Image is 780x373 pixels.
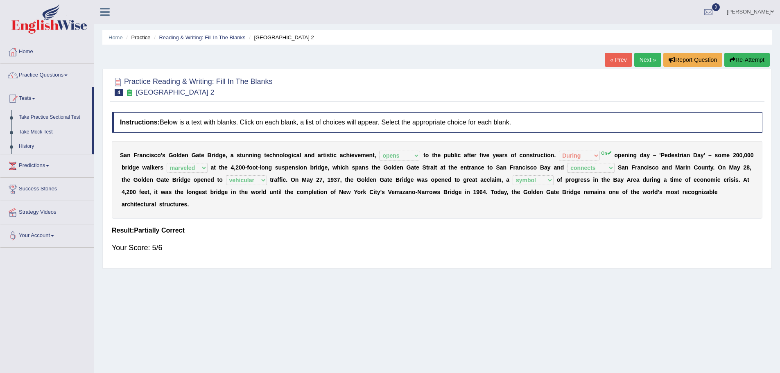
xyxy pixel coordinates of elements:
[674,152,678,158] b: s
[744,152,747,158] b: 0
[352,164,355,171] b: s
[0,224,94,245] a: Your Account
[375,152,376,158] b: ,
[661,152,665,158] b: P
[537,152,540,158] b: u
[266,152,269,158] b: e
[547,152,551,158] b: o
[362,164,366,171] b: n
[747,152,751,158] b: 0
[535,152,537,158] b: r
[256,164,258,171] b: t
[640,152,644,158] b: d
[493,152,496,158] b: y
[527,164,530,171] b: s
[285,164,289,171] b: p
[513,164,515,171] b: r
[653,152,656,158] b: –
[173,152,177,158] b: o
[226,152,227,158] b: ,
[351,152,355,158] b: e
[457,152,461,158] b: c
[514,152,516,158] b: f
[292,152,293,158] b: i
[496,164,500,171] b: S
[411,164,414,171] b: a
[425,152,429,158] b: o
[159,34,245,41] a: Reading & Writing: Fill In The Blanks
[471,164,475,171] b: a
[479,152,482,158] b: f
[129,164,133,171] b: d
[151,152,154,158] b: s
[443,164,445,171] b: t
[665,152,668,158] b: e
[235,164,239,171] b: 2
[178,152,182,158] b: d
[683,152,687,158] b: a
[242,152,246,158] b: u
[475,164,478,171] b: n
[239,164,242,171] b: 0
[554,152,556,158] b: .
[15,139,92,154] a: History
[448,152,451,158] b: u
[388,164,391,171] b: o
[323,152,325,158] b: t
[310,164,314,171] b: b
[618,164,622,171] b: S
[160,164,163,171] b: s
[502,152,504,158] b: r
[15,110,92,125] a: Take Practice Sectional Test
[434,152,438,158] b: h
[365,164,369,171] b: s
[340,164,342,171] b: i
[643,152,647,158] b: a
[249,164,253,171] b: o
[635,164,637,171] b: r
[150,164,151,171] b: l
[464,152,467,158] b: a
[361,152,366,158] b: m
[343,152,346,158] b: c
[478,164,481,171] b: c
[245,152,249,158] b: n
[151,164,155,171] b: k
[215,152,219,158] b: d
[260,164,261,171] b: l
[467,164,469,171] b: t
[214,164,216,171] b: t
[471,152,474,158] b: e
[448,164,450,171] b: t
[162,152,165,158] b: s
[303,164,307,171] b: n
[499,152,502,158] b: a
[724,53,770,67] button: Re-Attempt
[708,152,712,158] b: –
[545,152,547,158] b: i
[504,152,508,158] b: s
[432,152,434,158] b: t
[434,164,435,171] b: i
[282,164,285,171] b: s
[697,152,701,158] b: a
[0,154,94,175] a: Predictions
[208,152,212,158] b: B
[212,152,214,158] b: r
[391,164,393,171] b: l
[357,152,361,158] b: e
[522,164,525,171] b: c
[687,152,690,158] b: n
[249,152,253,158] b: n
[142,164,147,171] b: w
[185,152,188,158] b: n
[258,152,261,158] b: g
[414,164,416,171] b: t
[258,164,260,171] b: -
[644,164,647,171] b: c
[631,164,635,171] b: F
[736,152,739,158] b: 0
[359,164,362,171] b: a
[680,152,682,158] b: r
[469,152,471,158] b: t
